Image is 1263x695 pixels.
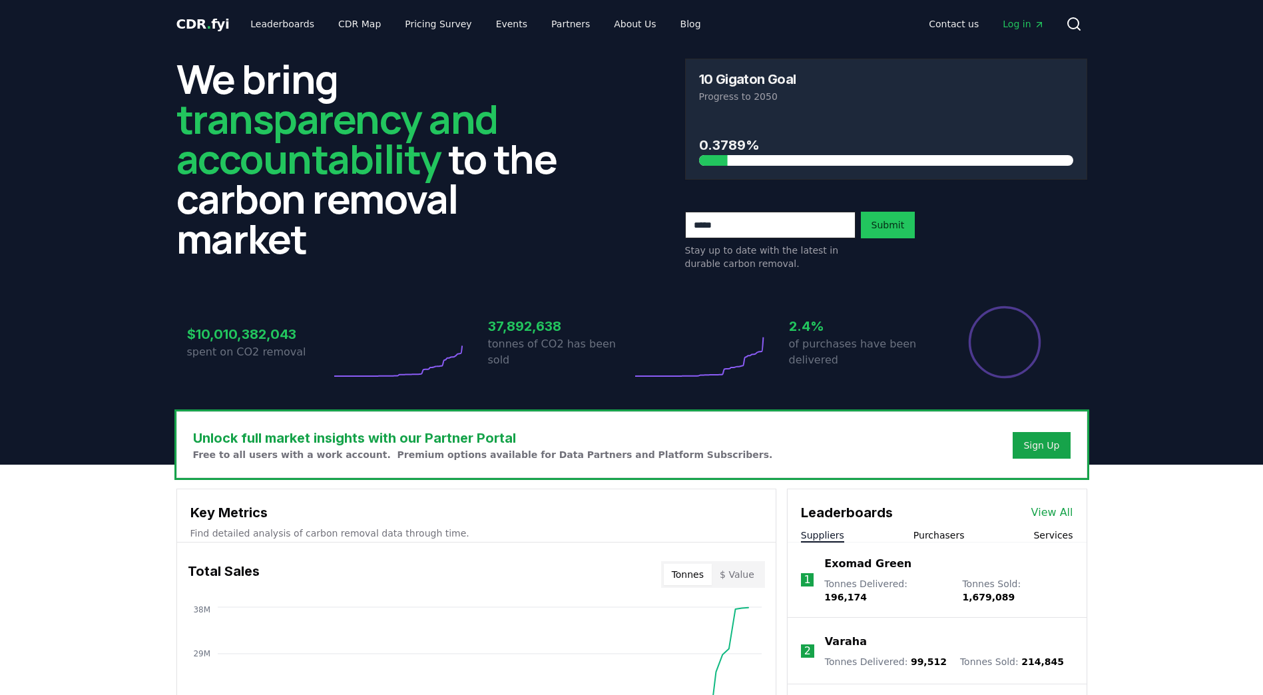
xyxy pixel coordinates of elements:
[1003,17,1044,31] span: Log in
[911,656,947,667] span: 99,512
[1021,656,1064,667] span: 214,845
[488,336,632,368] p: tonnes of CO2 has been sold
[188,561,260,588] h3: Total Sales
[176,59,579,258] h2: We bring to the carbon removal market
[664,564,712,585] button: Tonnes
[193,448,773,461] p: Free to all users with a work account. Premium options available for Data Partners and Platform S...
[176,91,498,186] span: transparency and accountability
[193,428,773,448] h3: Unlock full market insights with our Partner Portal
[187,324,331,344] h3: $10,010,382,043
[193,605,210,614] tspan: 38M
[1033,529,1073,542] button: Services
[804,643,811,659] p: 2
[960,655,1064,668] p: Tonnes Sold :
[190,527,762,540] p: Find detailed analysis of carbon removal data through time.
[1031,505,1073,521] a: View All
[789,336,933,368] p: of purchases have been delivered
[240,12,711,36] nav: Main
[394,12,482,36] a: Pricing Survey
[804,572,810,588] p: 1
[176,15,230,33] a: CDR.fyi
[825,655,947,668] p: Tonnes Delivered :
[603,12,666,36] a: About Us
[328,12,391,36] a: CDR Map
[485,12,538,36] a: Events
[488,316,632,336] h3: 37,892,638
[825,634,867,650] a: Varaha
[190,503,762,523] h3: Key Metrics
[918,12,989,36] a: Contact us
[699,135,1073,155] h3: 0.3789%
[193,649,210,658] tspan: 29M
[206,16,211,32] span: .
[789,316,933,336] h3: 2.4%
[962,577,1073,604] p: Tonnes Sold :
[824,577,949,604] p: Tonnes Delivered :
[824,592,867,602] span: 196,174
[541,12,601,36] a: Partners
[187,344,331,360] p: spent on CO2 removal
[699,90,1073,103] p: Progress to 2050
[699,73,796,86] h3: 10 Gigaton Goal
[824,556,911,572] a: Exomad Green
[240,12,325,36] a: Leaderboards
[861,212,915,238] button: Submit
[176,16,230,32] span: CDR fyi
[962,592,1015,602] span: 1,679,089
[801,503,893,523] h3: Leaderboards
[712,564,762,585] button: $ Value
[918,12,1055,36] nav: Main
[1013,432,1070,459] button: Sign Up
[801,529,844,542] button: Suppliers
[967,305,1042,379] div: Percentage of sales delivered
[913,529,965,542] button: Purchasers
[685,244,856,270] p: Stay up to date with the latest in durable carbon removal.
[670,12,712,36] a: Blog
[992,12,1055,36] a: Log in
[1023,439,1059,452] a: Sign Up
